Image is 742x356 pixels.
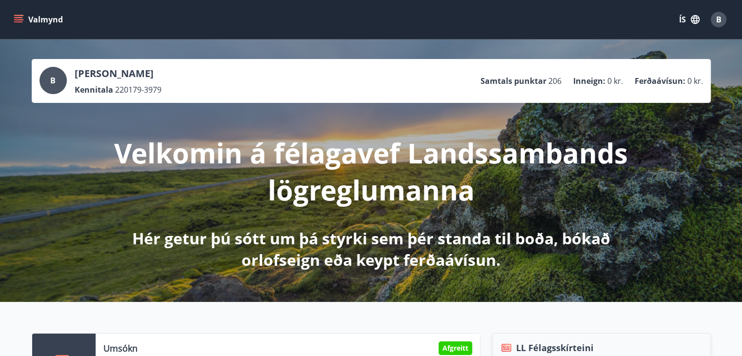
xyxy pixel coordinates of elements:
p: Hér getur þú sótt um þá styrki sem þér standa til boða, bókað orlofseign eða keypt ferðaávísun. [114,228,629,271]
span: 206 [548,76,562,86]
p: Kennitala [75,84,113,95]
p: Velkomin á félagavef Landssambands lögreglumanna [114,134,629,208]
p: [PERSON_NAME] [75,67,161,80]
p: Inneign : [573,76,605,86]
p: Ferðaávísun : [635,76,685,86]
span: B [50,75,56,86]
span: 220179-3979 [115,84,161,95]
span: LL Félagsskírteini [516,341,594,354]
span: B [716,14,722,25]
span: 0 kr. [607,76,623,86]
button: B [707,8,730,31]
button: menu [12,11,67,28]
button: ÍS [674,11,705,28]
p: Samtals punktar [481,76,546,86]
p: Umsókn [103,342,138,355]
div: Afgreitt [439,341,472,355]
span: 0 kr. [687,76,703,86]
